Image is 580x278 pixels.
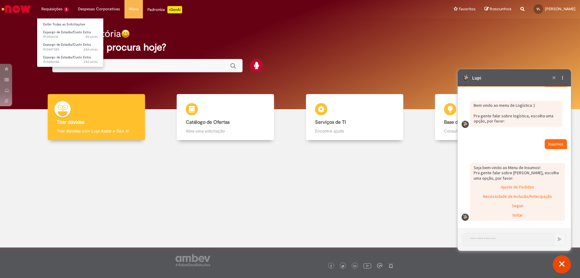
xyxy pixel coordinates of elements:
span: VL [536,7,540,11]
img: logo_footer_ambev_rotulo_gray.png [176,254,210,266]
img: happy-face.png [121,29,130,38]
span: Despesas Corporativas [78,6,120,12]
a: Aberto R13486948 : Expurgo de Estadia/Custo Extra [37,54,104,65]
img: logo_footer_naosei.png [388,263,394,268]
span: R13556132 [43,34,98,39]
span: 24d atrás [84,47,98,52]
span: R13486948 [43,60,98,64]
a: Exibir Todas as Solicitações [37,21,104,28]
p: Consulte e aprenda [444,128,523,134]
span: Expurgo de Estadia/Custo Extra [43,30,91,34]
span: 3 [64,7,69,12]
img: logo_footer_linkedin.png [353,264,356,268]
button: Fechar conversa de suporte [553,255,571,273]
p: Abra uma solicitação [186,128,265,134]
span: Expurgo de Estadia/Custo Extra [43,55,91,60]
iframe: Suporte do Bate-Papo [458,69,571,251]
span: Favoritos [459,6,475,12]
span: R13487389 [43,47,98,52]
b: Catálogo de Ofertas [186,119,230,125]
img: logo_footer_youtube.png [363,262,371,270]
div: Padroniza [147,6,182,13]
span: 8d atrás [85,34,98,39]
img: logo_footer_twitter.png [341,265,344,268]
time: 06/09/2025 17:13:21 [84,47,98,52]
a: Aberto R13487389 : Expurgo de Estadia/Custo Extra [37,41,104,53]
span: Rascunhos [490,6,511,12]
ul: Requisições [37,18,104,67]
b: Base de Conhecimento [444,119,494,125]
span: 24d atrás [84,60,98,64]
a: Rascunhos [485,6,511,12]
p: Tirar dúvidas com Lupi Assist e Gen Ai [57,128,136,134]
a: Aberto R13556132 : Expurgo de Estadia/Custo Extra [37,29,104,40]
time: 06/09/2025 10:31:15 [84,60,98,64]
b: Serviços de TI [315,119,346,125]
a: Tirar dúvidas Tirar dúvidas com Lupi Assist e Gen Ai [32,94,161,140]
time: 22/09/2025 16:06:37 [85,34,98,39]
span: Expurgo de Estadia/Custo Extra [43,42,91,47]
p: +GenAi [167,6,182,13]
img: logo_footer_workplace.png [377,263,382,268]
h2: O que você procura hoje? [52,42,528,53]
span: [PERSON_NAME] [545,6,575,11]
b: Tirar dúvidas [57,119,84,125]
a: Catálogo de Ofertas Abra uma solicitação [161,94,290,140]
a: Serviços de TI Encontre ajuda [290,94,419,140]
span: Requisições [41,6,63,12]
a: Base de Conhecimento Consulte e aprenda [419,94,549,140]
img: logo_footer_facebook.png [330,265,333,268]
img: ServiceNow [1,3,32,15]
span: More [129,6,138,12]
p: Encontre ajuda [315,128,394,134]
